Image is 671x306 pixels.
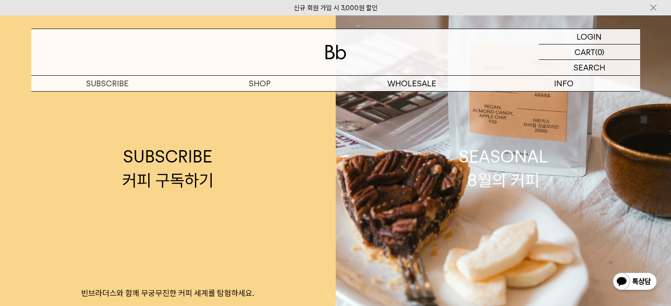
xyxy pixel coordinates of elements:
[336,76,488,91] p: WHOLESALE
[325,45,346,59] img: 로고
[539,29,640,44] a: LOGIN
[574,60,605,75] p: SEARCH
[595,44,604,59] p: (0)
[459,145,548,192] div: SEASONAL 8월의 커피
[574,44,595,59] p: CART
[31,76,184,91] a: SUBSCRIBE
[539,44,640,60] a: CART (0)
[184,76,336,91] a: SHOP
[294,4,378,12] a: 신규 회원 가입 시 3,000원 할인
[488,76,640,91] p: INFO
[577,29,602,44] p: LOGIN
[122,145,214,192] div: SUBSCRIBE 커피 구독하기
[612,272,658,293] img: 카카오톡 채널 1:1 채팅 버튼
